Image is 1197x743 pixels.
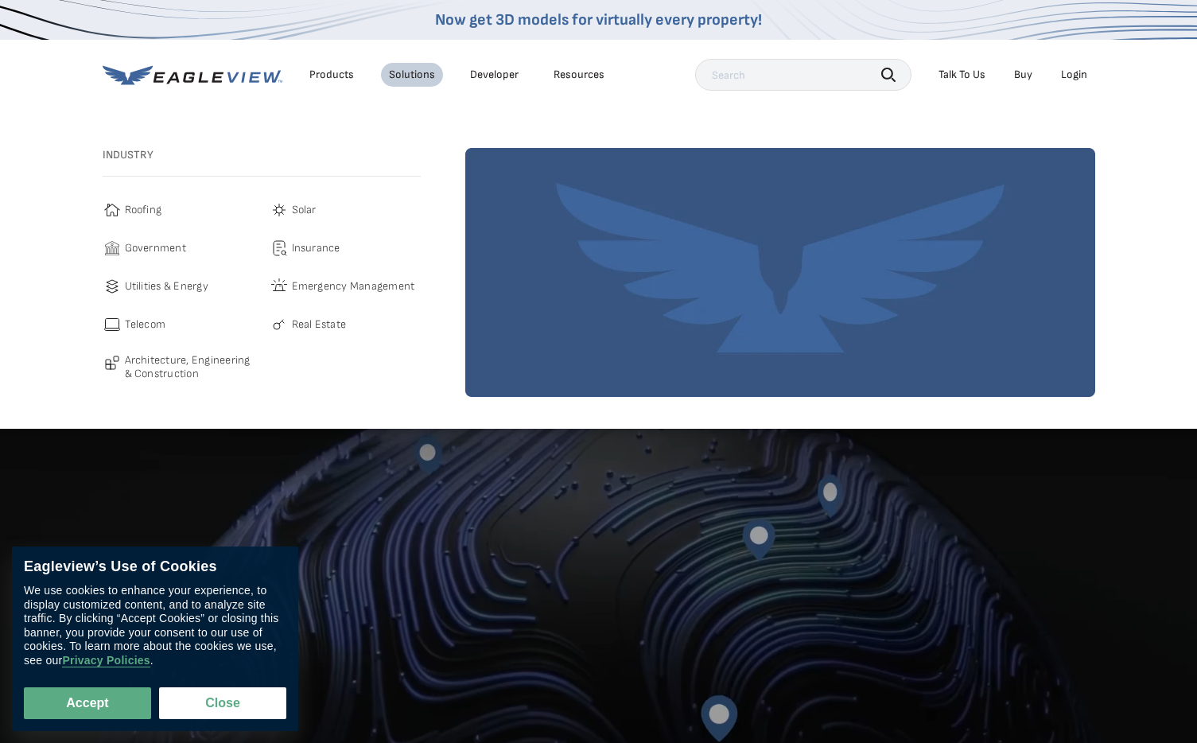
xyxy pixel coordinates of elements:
[125,353,254,381] span: Architecture, Engineering & Construction
[103,315,254,334] a: Telecom
[125,239,186,258] span: Government
[695,59,911,91] input: Search
[270,277,289,296] img: emergency-icon.svg
[62,654,150,667] a: Privacy Policies
[103,353,122,372] img: architecture-icon.svg
[435,10,762,29] a: Now get 3D models for virtually every property!
[270,315,289,334] img: real-estate-icon.svg
[159,687,286,719] button: Close
[103,200,122,220] img: roofing-icon.svg
[389,68,435,82] div: Solutions
[24,687,151,719] button: Accept
[125,200,162,220] span: Roofing
[270,239,421,258] a: Insurance
[24,558,286,576] div: Eagleview’s Use of Cookies
[125,315,166,334] span: Telecom
[125,277,208,296] span: Utilities & Energy
[270,200,421,220] a: Solar
[270,200,289,220] img: solar-icon.svg
[270,239,289,258] img: insurance-icon.svg
[292,315,347,334] span: Real Estate
[554,68,604,82] div: Resources
[103,277,122,296] img: utilities-icon.svg
[103,315,122,334] img: telecom-icon.svg
[103,239,254,258] a: Government
[270,315,421,334] a: Real Estate
[465,148,1095,397] img: solutions-default-image-1.webp
[292,200,317,220] span: Solar
[292,239,340,258] span: Insurance
[103,148,421,162] h3: Industry
[309,68,354,82] div: Products
[470,68,519,82] a: Developer
[103,353,254,381] a: Architecture, Engineering & Construction
[24,584,286,667] div: We use cookies to enhance your experience, to display customized content, and to analyze site tra...
[1014,68,1032,82] a: Buy
[939,68,985,82] div: Talk To Us
[103,200,254,220] a: Roofing
[270,277,421,296] a: Emergency Management
[103,239,122,258] img: government-icon.svg
[103,277,254,296] a: Utilities & Energy
[1061,68,1087,82] div: Login
[292,277,415,296] span: Emergency Management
